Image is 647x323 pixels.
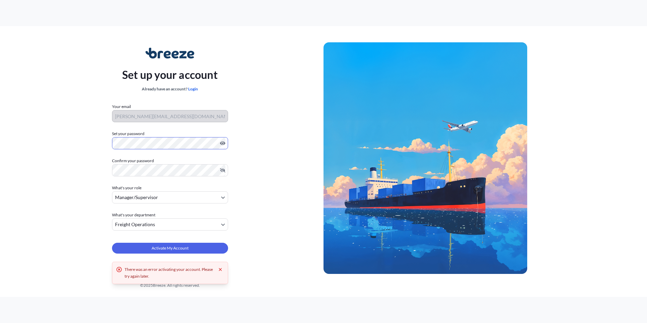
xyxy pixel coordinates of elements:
div: By clicking "Activate My Account" I agree to the & [112,262,228,268]
label: Confirm your password [112,157,228,164]
img: Ship illustration [323,42,527,274]
span: What's your department [112,212,155,218]
button: Manager/Supervisor [112,191,228,203]
button: Freight Operations [112,218,228,231]
button: Dismiss error [217,266,224,273]
img: Breeze [146,48,195,59]
div: There was an error activating your account. Please try again later. [125,266,214,280]
label: Set your password [112,130,228,137]
input: Your email address [112,110,228,122]
button: Hide password [220,168,225,173]
span: What's your role [112,185,141,191]
div: © 2025 Breeze. All rights reserved. [16,282,323,289]
button: Activate My Account [112,243,228,254]
a: Privacy Policy [207,263,228,267]
a: Login [188,86,198,91]
p: Set up your account [122,67,218,83]
span: Freight Operations [115,221,155,228]
button: Show password [220,141,225,146]
label: Your email [112,103,131,110]
div: Already have an account? [122,86,218,92]
span: Activate My Account [152,245,188,252]
span: Manager/Supervisor [115,194,158,201]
